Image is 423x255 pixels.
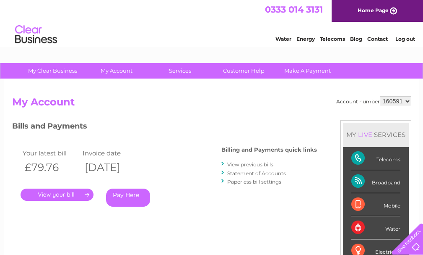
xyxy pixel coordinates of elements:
a: Telecoms [320,36,345,42]
a: Make A Payment [273,63,342,79]
a: . [21,189,93,201]
a: Energy [296,36,315,42]
div: Account number [336,96,411,106]
h3: Bills and Payments [12,120,317,135]
div: LIVE [356,131,374,139]
a: View previous bills [227,161,273,168]
td: Your latest bill [21,147,81,159]
a: Contact [367,36,388,42]
div: MY SERVICES [343,123,409,147]
h2: My Account [12,96,411,112]
div: Water [351,216,400,239]
a: Paperless bill settings [227,179,281,185]
div: Mobile [351,193,400,216]
div: Broadband [351,170,400,193]
img: logo.png [15,22,57,47]
a: Water [275,36,291,42]
h4: Billing and Payments quick links [221,147,317,153]
div: Clear Business is a trading name of Verastar Limited (registered in [GEOGRAPHIC_DATA] No. 3667643... [14,5,410,41]
a: Pay Here [106,189,150,207]
a: Log out [395,36,415,42]
a: Blog [350,36,362,42]
td: Invoice date [80,147,141,159]
a: 0333 014 3131 [265,4,323,15]
a: My Account [82,63,151,79]
a: Customer Help [209,63,278,79]
th: £79.76 [21,159,81,176]
th: [DATE] [80,159,141,176]
a: Statement of Accounts [227,170,286,176]
a: Services [145,63,215,79]
div: Telecoms [351,147,400,170]
a: My Clear Business [18,63,87,79]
